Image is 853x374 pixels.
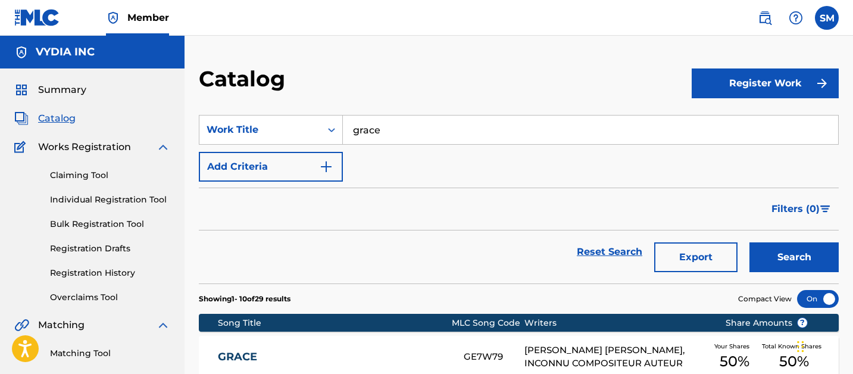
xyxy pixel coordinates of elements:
iframe: Chat Widget [793,317,853,374]
img: Works Registration [14,140,30,154]
div: Drag [797,329,804,364]
a: Bulk Registration Tool [50,218,170,230]
span: Summary [38,83,86,97]
img: expand [156,318,170,332]
img: search [758,11,772,25]
iframe: Resource Center [820,222,853,318]
span: 50 % [779,351,809,372]
h2: Catalog [199,66,291,92]
span: Your Shares [714,342,754,351]
img: help [789,11,803,25]
button: Filters (0) [764,194,839,224]
button: Register Work [692,68,839,98]
button: Search [749,242,839,272]
img: Accounts [14,45,29,60]
div: [PERSON_NAME] [PERSON_NAME], INCONNU COMPOSITEUR AUTEUR [524,344,707,370]
form: Search Form [199,115,839,283]
a: Individual Registration Tool [50,194,170,206]
span: Catalog [38,111,76,126]
span: 50 % [720,351,749,372]
span: Share Amounts [726,317,808,329]
img: Catalog [14,111,29,126]
button: Add Criteria [199,152,343,182]
img: 9d2ae6d4665cec9f34b9.svg [319,160,333,174]
a: Claiming Tool [50,169,170,182]
p: Showing 1 - 10 of 29 results [199,294,290,304]
img: MLC Logo [14,9,60,26]
div: GE7W79 [464,350,524,364]
img: expand [156,140,170,154]
a: SummarySummary [14,83,86,97]
a: Registration History [50,267,170,279]
div: Work Title [207,123,314,137]
a: Reset Search [571,239,648,265]
a: Overclaims Tool [50,291,170,304]
span: Compact View [738,294,792,304]
a: CatalogCatalog [14,111,76,126]
h5: VYDIA INC [36,45,95,59]
span: Matching [38,318,85,332]
img: Top Rightsholder [106,11,120,25]
img: f7272a7cc735f4ea7f67.svg [815,76,829,91]
button: Export [654,242,738,272]
div: MLC Song Code [452,317,525,329]
span: Member [127,11,169,24]
img: Summary [14,83,29,97]
div: Help [784,6,808,30]
div: Writers [524,317,707,329]
a: Registration Drafts [50,242,170,255]
span: Filters ( 0 ) [771,202,820,216]
div: User Menu [815,6,839,30]
a: GRACE [218,350,448,364]
span: Works Registration [38,140,131,154]
span: Total Known Shares [762,342,826,351]
img: filter [820,205,830,213]
div: Song Title [218,317,451,329]
img: Matching [14,318,29,332]
a: Public Search [753,6,777,30]
a: Matching Tool [50,347,170,360]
